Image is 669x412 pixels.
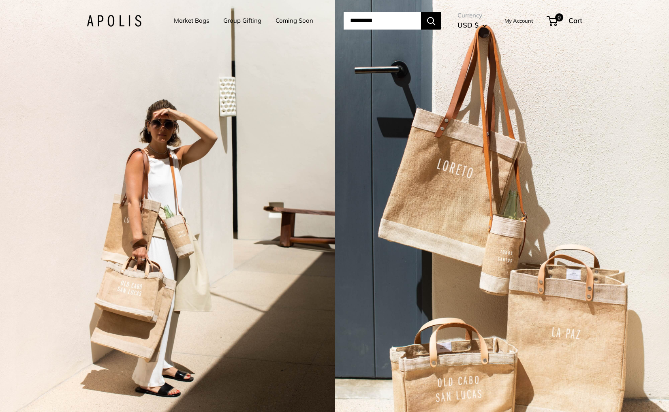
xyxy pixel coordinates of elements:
input: Search... [344,12,421,30]
span: Currency [457,10,487,21]
a: Group Gifting [223,15,261,26]
span: Cart [569,16,582,25]
button: Search [421,12,441,30]
span: USD $ [457,21,479,29]
a: Market Bags [174,15,209,26]
img: Apolis [87,15,141,27]
a: My Account [504,16,533,26]
a: 0 Cart [547,14,582,27]
button: USD $ [457,19,487,32]
span: 0 [555,13,563,21]
a: Coming Soon [276,15,313,26]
